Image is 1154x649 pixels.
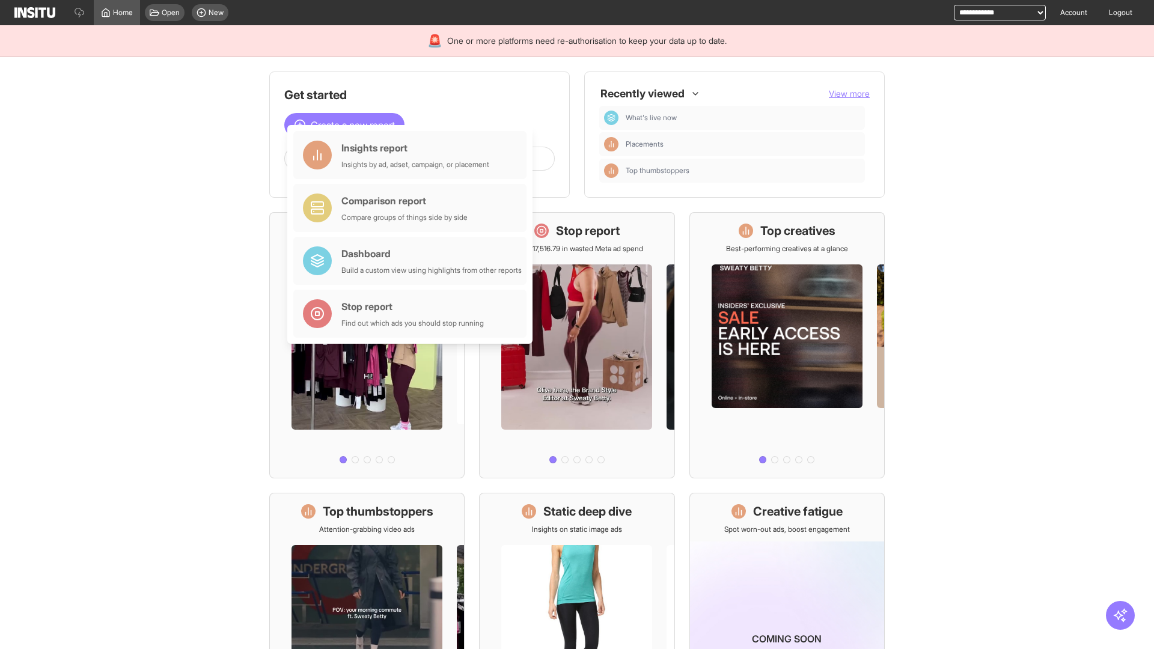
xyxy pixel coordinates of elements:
p: Insights on static image ads [532,525,622,534]
div: 🚨 [427,32,442,49]
span: Create a new report [311,118,395,132]
div: Build a custom view using highlights from other reports [341,266,522,275]
p: Best-performing creatives at a glance [726,244,848,254]
span: Open [162,8,180,17]
span: Home [113,8,133,17]
div: Stop report [341,299,484,314]
button: View more [829,88,870,100]
a: Top creativesBest-performing creatives at a glance [689,212,885,478]
span: New [209,8,224,17]
div: Dashboard [604,111,618,125]
span: Top thumbstoppers [626,166,860,175]
span: Placements [626,139,860,149]
div: Comparison report [341,193,468,208]
p: Save £17,516.79 in wasted Meta ad spend [511,244,643,254]
span: Placements [626,139,664,149]
span: View more [829,88,870,99]
h1: Static deep dive [543,503,632,520]
h1: Top creatives [760,222,835,239]
span: Top thumbstoppers [626,166,689,175]
div: Insights [604,163,618,178]
h1: Stop report [556,222,620,239]
span: One or more platforms need re-authorisation to keep your data up to date. [447,35,727,47]
div: Dashboard [341,246,522,261]
h1: Get started [284,87,555,103]
a: What's live nowSee all active ads instantly [269,212,465,478]
span: What's live now [626,113,860,123]
p: Attention-grabbing video ads [319,525,415,534]
h1: Top thumbstoppers [323,503,433,520]
img: Logo [14,7,55,18]
a: Stop reportSave £17,516.79 in wasted Meta ad spend [479,212,674,478]
div: Insights [604,137,618,151]
span: What's live now [626,113,677,123]
div: Find out which ads you should stop running [341,318,484,328]
div: Insights report [341,141,489,155]
div: Compare groups of things side by side [341,213,468,222]
button: Create a new report [284,113,405,137]
div: Insights by ad, adset, campaign, or placement [341,160,489,169]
